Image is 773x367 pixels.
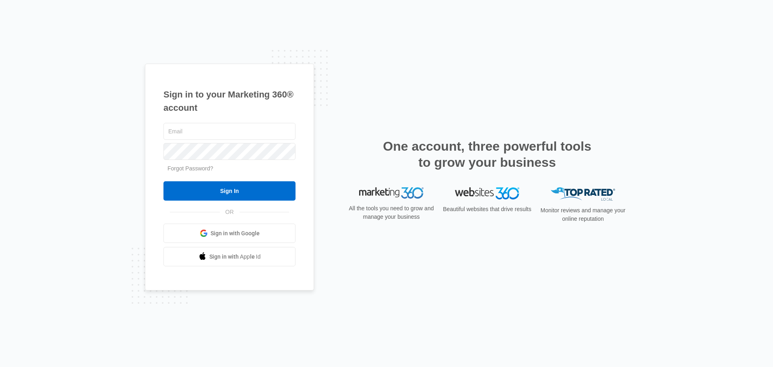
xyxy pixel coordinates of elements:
[163,88,296,114] h1: Sign in to your Marketing 360® account
[380,138,594,170] h2: One account, three powerful tools to grow your business
[455,187,519,199] img: Websites 360
[359,187,424,199] img: Marketing 360
[209,253,261,261] span: Sign in with Apple Id
[551,187,615,201] img: Top Rated Local
[538,206,628,223] p: Monitor reviews and manage your online reputation
[163,181,296,201] input: Sign In
[211,229,260,238] span: Sign in with Google
[163,224,296,243] a: Sign in with Google
[163,247,296,266] a: Sign in with Apple Id
[163,123,296,140] input: Email
[220,208,240,216] span: OR
[346,204,436,221] p: All the tools you need to grow and manage your business
[167,165,213,172] a: Forgot Password?
[442,205,532,214] p: Beautiful websites that drive results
